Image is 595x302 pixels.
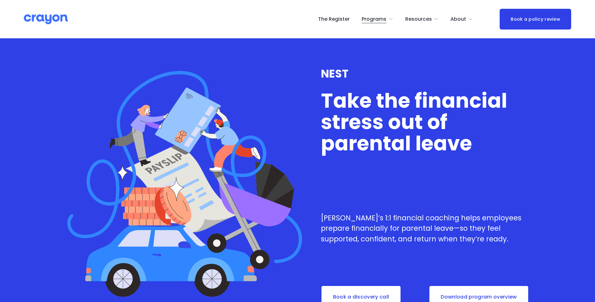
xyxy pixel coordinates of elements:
[450,14,473,24] a: folder dropdown
[362,14,393,24] a: folder dropdown
[321,90,533,154] h1: Take the financial stress out of parental leave
[405,15,432,24] span: Resources
[321,213,533,245] p: [PERSON_NAME]’s 1:1 financial coaching helps employees prepare financially for parental leave—so ...
[405,14,439,24] a: folder dropdown
[24,14,68,25] img: Crayon
[450,15,466,24] span: About
[362,15,386,24] span: Programs
[321,67,533,80] h3: NEST
[500,9,571,29] a: Book a policy review
[318,14,350,24] a: The Register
